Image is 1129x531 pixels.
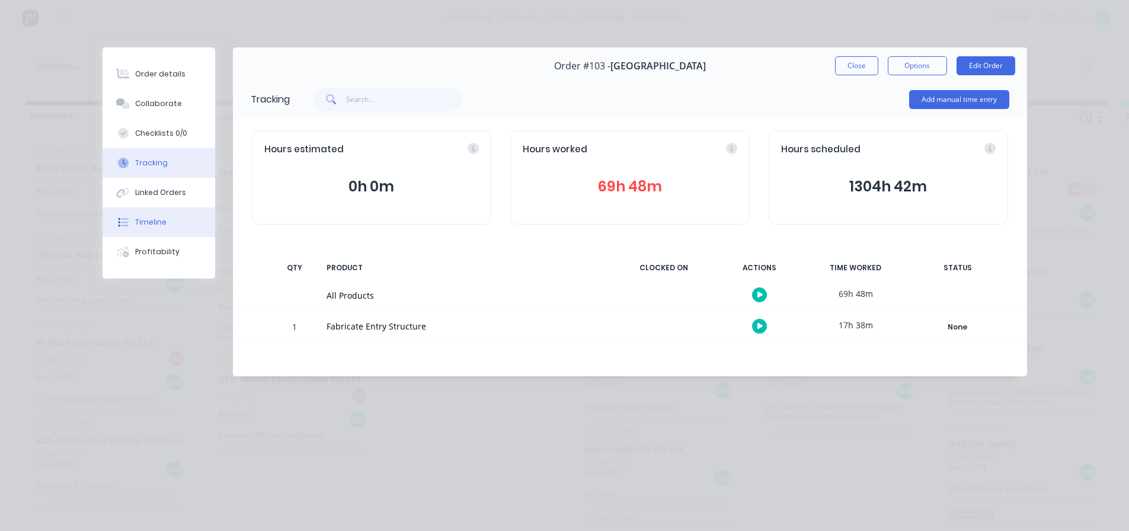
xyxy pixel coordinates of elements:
button: 69h 48m [523,175,737,198]
input: Search... [346,88,462,111]
span: Order #103 - [554,60,610,72]
div: Tracking [251,92,290,107]
div: Tracking [135,158,168,168]
div: TIME WORKED [811,255,900,280]
div: All Products [327,289,605,302]
button: Close [835,56,878,75]
button: Edit Order [957,56,1015,75]
button: None [914,319,1001,335]
div: PRODUCT [319,255,612,280]
div: Order details [135,69,185,79]
div: Checklists 0/0 [135,128,187,139]
button: Profitability [103,237,215,267]
div: 1 [277,314,312,343]
div: None [915,319,1000,335]
div: Profitability [135,247,180,257]
span: [GEOGRAPHIC_DATA] [610,60,706,72]
button: 0h 0m [264,175,479,198]
button: Order details [103,59,215,89]
div: Fabricate Entry Structure [327,320,605,332]
div: Timeline [135,217,167,228]
span: Hours scheduled [781,143,861,156]
div: STATUS [907,255,1008,280]
div: ACTIONS [715,255,804,280]
button: Options [888,56,947,75]
div: Linked Orders [135,187,186,198]
div: QTY [277,255,312,280]
button: Add manual time entry [909,90,1009,109]
button: Linked Orders [103,178,215,207]
button: Tracking [103,148,215,178]
div: CLOCKED ON [619,255,708,280]
button: Timeline [103,207,215,237]
button: Collaborate [103,89,215,119]
span: Hours worked [523,143,587,156]
div: 69h 48m [811,280,900,307]
div: 17h 38m [811,312,900,338]
div: Collaborate [135,98,182,109]
span: Hours estimated [264,143,344,156]
button: Checklists 0/0 [103,119,215,148]
button: 1304h 42m [781,175,996,198]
